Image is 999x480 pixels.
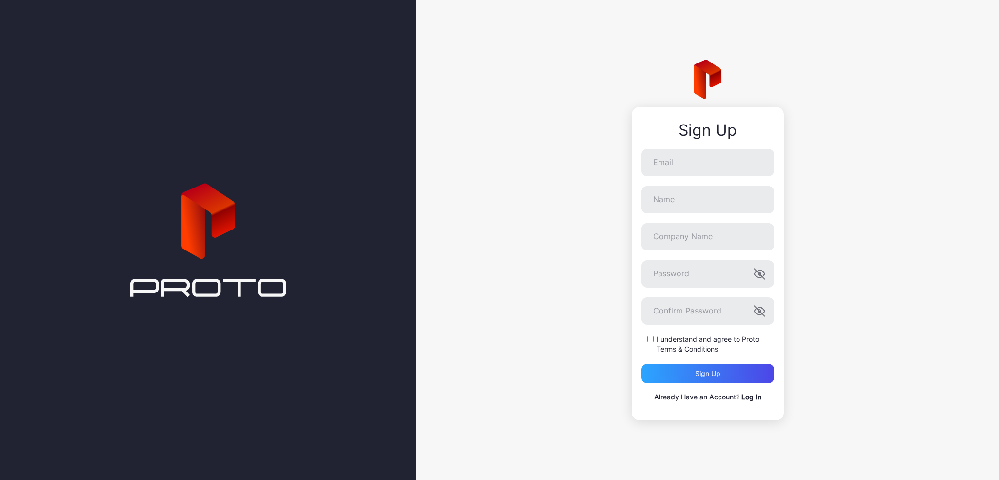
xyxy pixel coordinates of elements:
input: Email [641,149,774,176]
button: Sign up [641,364,774,383]
div: Sign up [695,370,720,377]
button: Confirm Password [754,305,765,317]
button: Password [754,268,765,280]
label: I understand and agree to [657,334,774,354]
div: Sign Up [641,122,774,139]
input: Confirm Password [641,297,774,325]
input: Company Name [641,223,774,250]
a: Log In [741,393,761,401]
input: Password [641,260,774,288]
input: Name [641,186,774,213]
p: Already Have an Account? [641,391,774,403]
a: Proto Terms & Conditions [657,335,759,353]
